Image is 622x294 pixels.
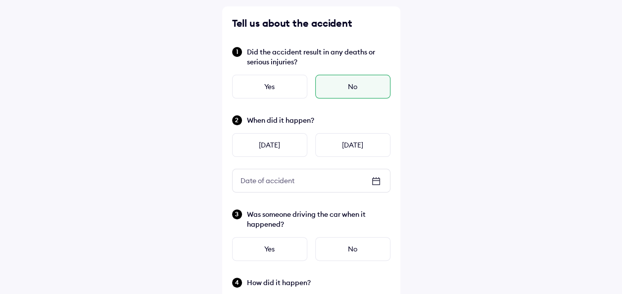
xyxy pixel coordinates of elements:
[247,278,390,288] span: How did it happen?
[232,133,307,157] div: [DATE]
[315,75,390,98] div: No
[247,115,390,125] span: When did it happen?
[315,133,390,157] div: [DATE]
[232,16,390,30] div: Tell us about the accident
[233,172,302,190] div: Date of accident
[232,237,307,261] div: Yes
[315,237,390,261] div: No
[247,47,390,67] span: Did the accident result in any deaths or serious injuries?
[247,209,390,229] span: Was someone driving the car when it happened?
[232,75,307,98] div: Yes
